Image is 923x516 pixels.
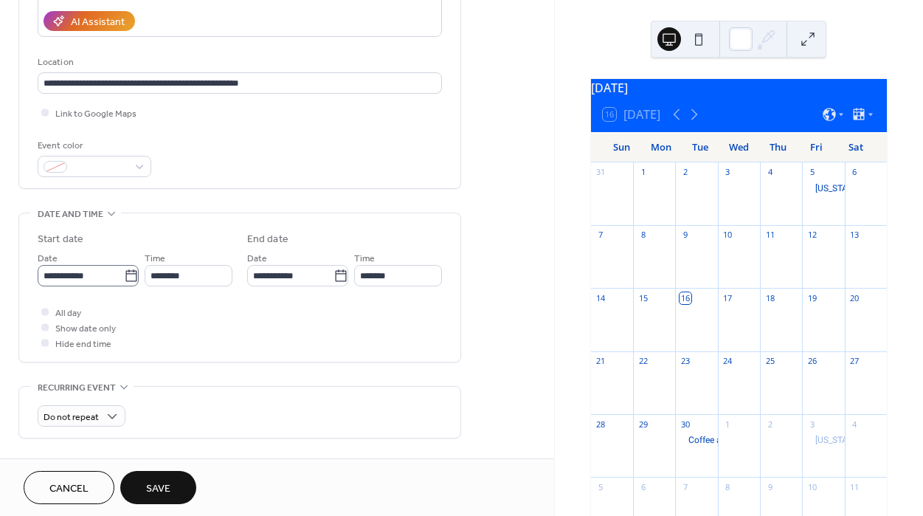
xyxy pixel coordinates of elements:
[849,230,860,241] div: 13
[722,419,733,430] div: 1
[637,230,649,241] div: 8
[591,79,887,97] div: [DATE]
[595,356,606,367] div: 21
[797,133,836,162] div: Fri
[38,138,148,154] div: Event color
[38,55,439,70] div: Location
[680,292,691,303] div: 16
[802,434,844,447] div: Michigan Founders Fund: Founders First Fridays: October
[764,481,775,492] div: 9
[55,337,111,352] span: Hide end time
[595,419,606,430] div: 28
[55,321,116,337] span: Show date only
[55,106,136,122] span: Link to Google Maps
[722,167,733,178] div: 3
[38,456,95,472] span: Event image
[719,133,758,162] div: Wed
[764,356,775,367] div: 25
[49,481,89,497] span: Cancel
[722,292,733,303] div: 17
[637,167,649,178] div: 1
[806,419,817,430] div: 3
[38,380,116,396] span: Recurring event
[44,11,135,31] button: AI Assistant
[641,133,680,162] div: Mon
[637,356,649,367] div: 22
[758,133,798,162] div: Thu
[764,419,775,430] div: 2
[637,292,649,303] div: 15
[354,251,375,266] span: Time
[802,182,844,195] div: Michigan Founders Fund: Founders First Fridays: September
[806,230,817,241] div: 12
[849,292,860,303] div: 20
[637,481,649,492] div: 6
[849,167,860,178] div: 6
[680,356,691,367] div: 23
[675,434,717,447] div: Coffee and Conversation with Jennifer Giannosa
[637,419,649,430] div: 29
[806,481,817,492] div: 10
[44,409,99,426] span: Do not repeat
[849,356,860,367] div: 27
[806,356,817,367] div: 26
[595,230,606,241] div: 7
[595,481,606,492] div: 5
[595,167,606,178] div: 31
[680,230,691,241] div: 9
[806,292,817,303] div: 19
[24,471,114,504] button: Cancel
[71,15,125,30] div: AI Assistant
[849,481,860,492] div: 11
[146,481,170,497] span: Save
[722,356,733,367] div: 24
[38,251,58,266] span: Date
[603,133,642,162] div: Sun
[849,419,860,430] div: 4
[145,251,165,266] span: Time
[680,133,719,162] div: Tue
[55,306,81,321] span: All day
[806,167,817,178] div: 5
[120,471,196,504] button: Save
[38,207,103,222] span: Date and time
[38,232,83,247] div: Start date
[722,230,733,241] div: 10
[836,133,875,162] div: Sat
[764,167,775,178] div: 4
[680,419,691,430] div: 30
[595,292,606,303] div: 14
[764,292,775,303] div: 18
[688,434,876,447] div: Coffee and Conversation with [PERSON_NAME]
[722,481,733,492] div: 8
[680,481,691,492] div: 7
[764,230,775,241] div: 11
[680,167,691,178] div: 2
[247,251,267,266] span: Date
[247,232,288,247] div: End date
